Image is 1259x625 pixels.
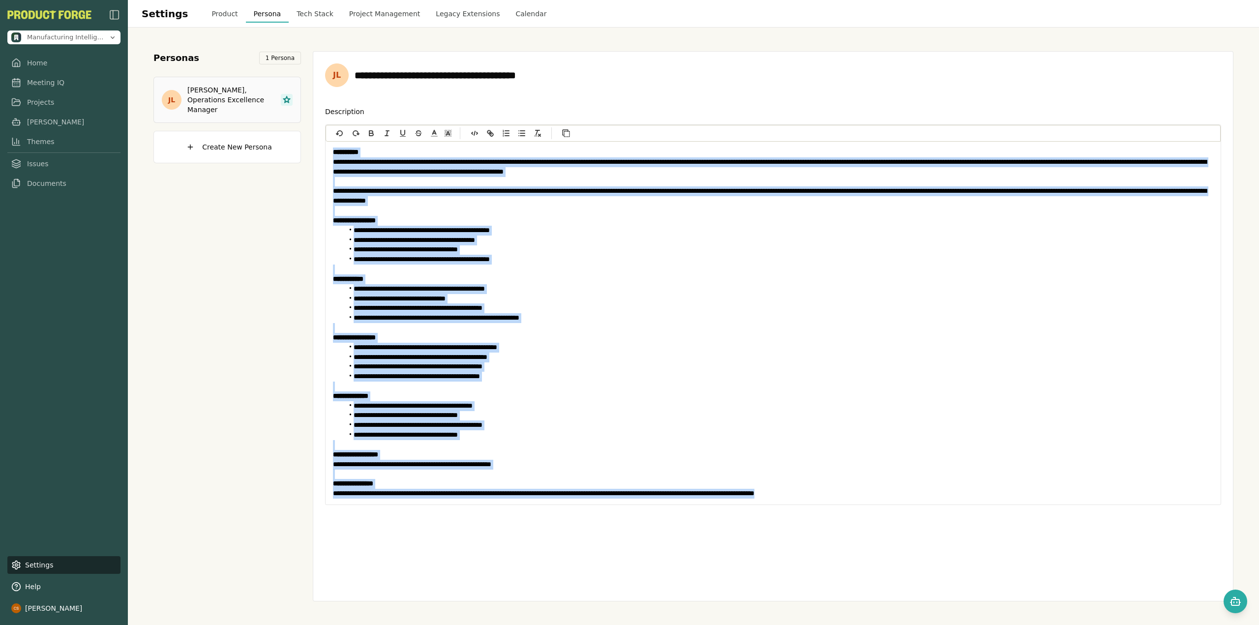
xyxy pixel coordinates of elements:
[142,6,188,21] h1: Settings
[341,5,428,23] button: Project Management
[11,32,21,42] img: Manufacturing Intelligence Hub
[153,51,199,65] h2: Personas
[11,603,21,613] img: profile
[468,127,481,139] button: Code block
[187,85,275,115] h3: [PERSON_NAME], Operations Excellence Manager
[7,599,120,617] button: [PERSON_NAME]
[109,9,120,21] button: Close Sidebar
[7,556,120,574] a: Settings
[325,108,364,116] label: Description
[325,63,349,87] div: JL
[412,127,425,139] button: Strike
[349,127,362,139] button: redo
[7,74,120,91] a: Meeting IQ
[7,175,120,192] a: Documents
[7,54,120,72] a: Home
[483,127,497,139] button: Link
[428,5,508,23] button: Legacy Extensions
[7,578,120,595] button: Help
[27,33,105,42] span: Manufacturing Intelligence Hub
[281,94,293,106] button: Primary Persona
[7,155,120,173] a: Issues
[559,127,573,139] button: Copy to clipboard
[7,113,120,131] a: [PERSON_NAME]
[259,52,301,64] span: 1 Persona
[427,127,441,139] span: Color
[7,30,120,44] button: Open organization switcher
[441,127,455,139] span: Background
[162,90,181,110] div: JL
[202,142,272,152] span: Create New Persona
[7,10,91,19] img: Product Forge
[246,5,289,23] button: Persona
[109,9,120,21] img: sidebar
[499,127,513,139] button: Ordered
[7,93,120,111] a: Projects
[7,10,91,19] button: PF-Logo
[289,5,341,23] button: Tech Stack
[380,127,394,139] button: Italic
[333,127,347,139] button: undo
[204,5,245,23] button: Product
[562,129,570,138] img: copy
[153,131,301,163] button: Create New Persona
[515,127,529,139] button: Bullet
[531,127,544,139] button: Clean
[396,127,410,139] button: Underline
[1224,590,1247,613] button: Open chat
[508,5,554,23] button: Calendar
[364,127,378,139] button: Bold
[7,133,120,150] a: Themes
